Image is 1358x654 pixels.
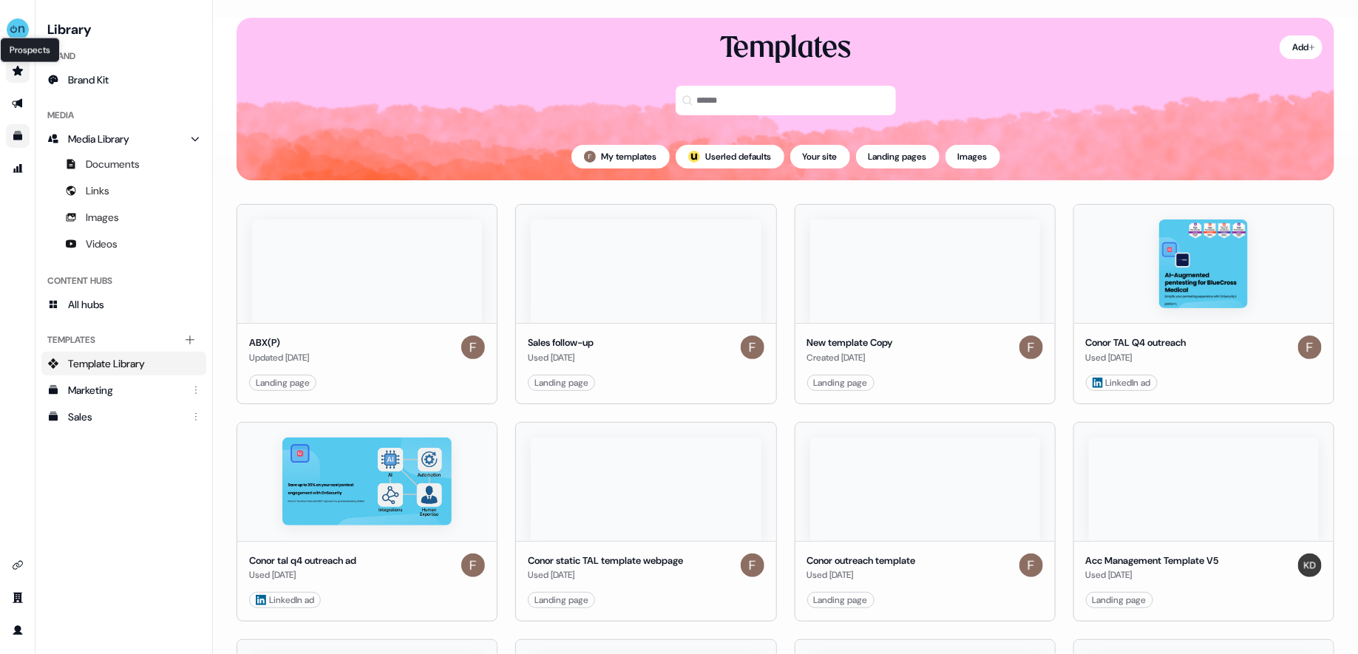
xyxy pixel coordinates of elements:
div: Used [DATE] [528,350,594,365]
button: Images [945,145,1000,168]
button: Landing pages [856,145,940,168]
a: Go to profile [6,619,30,642]
img: Felix [1298,335,1322,359]
div: Used [DATE] [528,568,683,582]
button: Conor TAL Q4 outreachConor TAL Q4 outreachUsed [DATE]Felix LinkedIn ad [1073,204,1334,404]
div: Landing page [256,375,310,390]
button: Your site [790,145,850,168]
img: Sales follow-up [531,219,761,323]
div: Conor TAL Q4 outreach [1086,335,1186,350]
img: Conor tal q4 outreach ad [282,437,452,526]
img: Conor TAL Q4 outreach [1159,219,1248,308]
a: All hubs [41,293,206,316]
button: ABX(P)ABX(P)Updated [DATE]FelixLanding page [237,204,498,404]
a: Go to team [6,586,30,610]
a: Go to attribution [6,157,30,180]
div: Landing page [534,593,588,607]
div: Sales [68,409,183,424]
a: Brand Kit [41,68,206,92]
img: Acc Management Template V5 [1089,437,1319,541]
img: New template Copy [810,219,1040,323]
a: Go to outbound experience [6,92,30,115]
button: Conor tal q4 outreach adConor tal q4 outreach adUsed [DATE]Felix LinkedIn ad [237,422,498,622]
button: Acc Management Template V5Acc Management Template V5Used [DATE]Kerry Landing page [1073,422,1334,622]
button: userled logo;Userled defaults [676,145,784,168]
img: Felix [1019,553,1043,577]
span: Media Library [68,132,129,146]
a: Go to prospects [6,59,30,83]
button: Add [1280,35,1323,59]
div: Sales follow-up [528,335,594,350]
div: Content Hubs [41,269,206,293]
div: New template Copy [807,335,893,350]
h3: Library [41,18,206,38]
a: Links [41,179,206,202]
a: Images [41,205,206,229]
span: Template Library [68,356,145,371]
div: Landing page [814,593,868,607]
button: Conor outreach templateConor outreach templateUsed [DATE]FelixLanding page [795,422,1056,622]
img: Felix [584,151,596,163]
div: Created [DATE] [807,350,893,365]
a: Go to integrations [6,553,30,577]
button: Conor static TAL template webpageConor static TAL template webpageUsed [DATE]FelixLanding page [515,422,776,622]
img: Felix [461,335,485,359]
img: Felix [741,553,764,577]
a: Media Library [41,127,206,151]
img: Conor outreach template [810,437,1040,541]
img: Felix [461,553,485,577]
div: Brand [41,44,206,68]
a: Template Library [41,352,206,375]
a: Sales [41,405,206,429]
button: My templates [571,145,670,168]
span: Documents [86,157,140,171]
a: Marketing [41,378,206,402]
img: Conor static TAL template webpage [531,437,761,541]
a: Videos [41,232,206,256]
button: Sales follow-up Sales follow-upUsed [DATE]FelixLanding page [515,204,776,404]
img: userled logo [688,151,700,163]
div: Marketing [68,383,183,398]
div: LinkedIn ad [1093,375,1151,390]
span: Brand Kit [68,72,109,87]
img: Felix [741,335,764,359]
a: Go to templates [6,124,30,148]
div: Conor tal q4 outreach ad [249,553,356,568]
button: New template CopyNew template CopyCreated [DATE]FelixLanding page [795,204,1056,404]
div: Used [DATE] [249,568,356,582]
div: Landing page [814,375,868,390]
div: Media [41,103,206,127]
div: LinkedIn ad [256,593,314,607]
span: Images [86,210,119,225]
div: Landing page [534,375,588,390]
a: Documents [41,152,206,176]
div: Landing page [1093,593,1147,607]
div: Conor static TAL template webpage [528,553,683,568]
img: Kerry [1298,553,1322,577]
div: Templates [720,30,851,68]
div: Used [DATE] [807,568,916,582]
div: Updated [DATE] [249,350,309,365]
div: Acc Management Template V5 [1086,553,1219,568]
span: Links [86,183,109,198]
div: Used [DATE] [1086,350,1186,365]
img: ABX(P) [252,219,482,323]
div: ; [688,151,700,163]
span: Videos [86,236,118,251]
span: All hubs [68,297,104,312]
div: Conor outreach template [807,553,916,568]
div: Templates [41,328,206,352]
div: Used [DATE] [1086,568,1219,582]
img: Felix [1019,335,1043,359]
div: ABX(P) [249,335,309,350]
